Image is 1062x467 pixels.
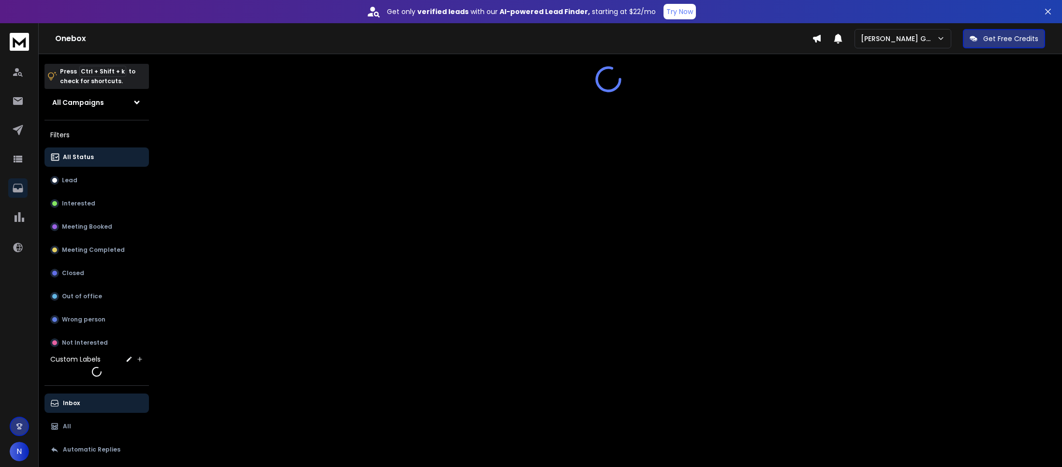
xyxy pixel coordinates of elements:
p: Wrong person [62,316,105,323]
button: Automatic Replies [44,440,149,459]
strong: AI-powered Lead Finder, [500,7,590,16]
p: Inbox [63,399,80,407]
button: Interested [44,194,149,213]
button: All Status [44,147,149,167]
button: Out of office [44,287,149,306]
button: Inbox [44,394,149,413]
p: Get only with our starting at $22/mo [387,7,656,16]
h1: All Campaigns [52,98,104,107]
button: Try Now [664,4,696,19]
strong: verified leads [417,7,469,16]
p: Closed [62,269,84,277]
p: Meeting Booked [62,223,112,231]
h3: Filters [44,128,149,142]
button: N [10,442,29,461]
p: Interested [62,200,95,207]
span: Ctrl + Shift + k [79,66,126,77]
p: [PERSON_NAME] Group [861,34,937,44]
button: Closed [44,263,149,283]
img: logo [10,33,29,51]
p: Press to check for shortcuts. [60,67,135,86]
p: Automatic Replies [63,446,120,453]
p: Try Now [666,7,693,16]
button: All [44,417,149,436]
p: Meeting Completed [62,246,125,254]
h3: Custom Labels [50,354,101,364]
button: Not Interested [44,333,149,352]
button: All Campaigns [44,93,149,112]
p: Out of office [62,292,102,300]
p: Not Interested [62,339,108,347]
p: All [63,423,71,430]
button: Lead [44,171,149,190]
button: Get Free Credits [963,29,1045,48]
p: Lead [62,176,77,184]
p: All Status [63,153,94,161]
h1: Onebox [55,33,812,44]
button: Meeting Booked [44,217,149,236]
button: Wrong person [44,310,149,329]
button: Meeting Completed [44,240,149,260]
p: Get Free Credits [983,34,1038,44]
